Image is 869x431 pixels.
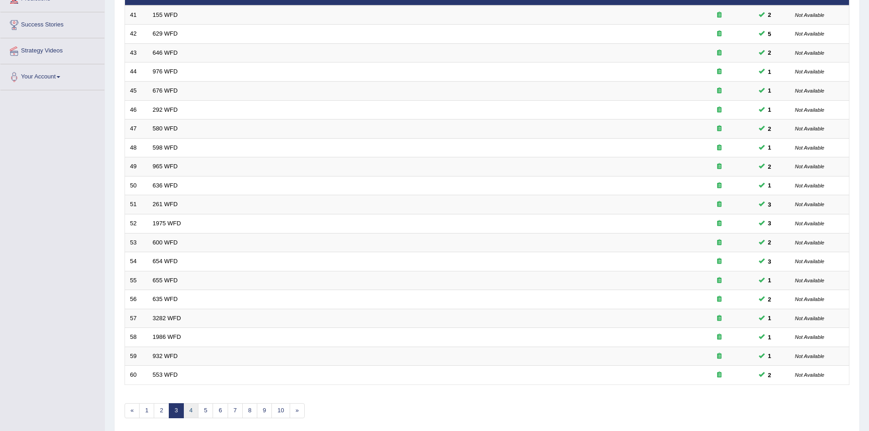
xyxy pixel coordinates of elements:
td: 41 [125,5,148,25]
td: 42 [125,25,148,44]
a: 655 WFD [153,277,178,284]
span: You can still take this question [765,105,775,114]
small: Not Available [795,126,824,131]
span: You can still take this question [765,238,775,247]
td: 55 [125,271,148,290]
small: Not Available [795,31,824,36]
a: 155 WFD [153,11,178,18]
small: Not Available [795,296,824,302]
div: Exam occurring question [690,11,749,20]
div: Exam occurring question [690,49,749,57]
small: Not Available [795,221,824,226]
div: Exam occurring question [690,68,749,76]
a: 8 [242,403,257,418]
a: 553 WFD [153,371,178,378]
a: Your Account [0,64,104,87]
a: 629 WFD [153,30,178,37]
td: 46 [125,100,148,119]
small: Not Available [795,145,824,151]
a: 1986 WFD [153,333,181,340]
span: You can still take this question [765,143,775,152]
div: Exam occurring question [690,371,749,379]
div: Exam occurring question [690,314,749,323]
div: Exam occurring question [690,125,749,133]
small: Not Available [795,372,824,378]
div: Exam occurring question [690,162,749,171]
a: 654 WFD [153,258,178,265]
span: You can still take this question [765,275,775,285]
a: 292 WFD [153,106,178,113]
td: 58 [125,328,148,347]
span: You can still take this question [765,181,775,190]
small: Not Available [795,240,824,245]
td: 44 [125,62,148,82]
small: Not Available [795,183,824,188]
a: 3 [169,403,184,418]
a: » [290,403,305,418]
small: Not Available [795,202,824,207]
span: You can still take this question [765,200,775,209]
a: 261 WFD [153,201,178,208]
a: 9 [257,403,272,418]
div: Exam occurring question [690,276,749,285]
span: You can still take this question [765,124,775,134]
span: You can still take this question [765,257,775,266]
small: Not Available [795,278,824,283]
span: You can still take this question [765,162,775,171]
span: You can still take this question [765,67,775,77]
td: 50 [125,176,148,195]
div: Exam occurring question [690,352,749,361]
td: 54 [125,252,148,271]
small: Not Available [795,316,824,321]
a: 1975 WFD [153,220,181,227]
td: 47 [125,119,148,139]
a: 965 WFD [153,163,178,170]
span: You can still take this question [765,86,775,95]
div: Exam occurring question [690,144,749,152]
small: Not Available [795,69,824,74]
td: 51 [125,195,148,214]
a: 636 WFD [153,182,178,189]
a: 2 [154,403,169,418]
a: 600 WFD [153,239,178,246]
small: Not Available [795,164,824,169]
span: You can still take this question [765,10,775,20]
td: 45 [125,82,148,101]
small: Not Available [795,334,824,340]
small: Not Available [795,12,824,18]
td: 60 [125,366,148,385]
div: Exam occurring question [690,295,749,304]
a: 5 [198,403,213,418]
a: « [125,403,140,418]
a: 676 WFD [153,87,178,94]
a: 1 [139,403,154,418]
span: You can still take this question [765,48,775,57]
a: 932 WFD [153,353,178,359]
a: 4 [183,403,198,418]
a: 976 WFD [153,68,178,75]
small: Not Available [795,353,824,359]
span: You can still take this question [765,295,775,304]
td: 43 [125,43,148,62]
td: 48 [125,138,148,157]
span: You can still take this question [765,351,775,361]
a: 598 WFD [153,144,178,151]
td: 56 [125,290,148,309]
span: You can still take this question [765,218,775,228]
td: 53 [125,233,148,252]
small: Not Available [795,259,824,264]
a: Success Stories [0,12,104,35]
td: 49 [125,157,148,177]
div: Exam occurring question [690,30,749,38]
span: You can still take this question [765,313,775,323]
small: Not Available [795,107,824,113]
small: Not Available [795,50,824,56]
a: 635 WFD [153,296,178,302]
a: 3282 WFD [153,315,181,322]
a: 6 [213,403,228,418]
div: Exam occurring question [690,200,749,209]
div: Exam occurring question [690,182,749,190]
a: Strategy Videos [0,38,104,61]
div: Exam occurring question [690,257,749,266]
span: You can still take this question [765,29,775,39]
